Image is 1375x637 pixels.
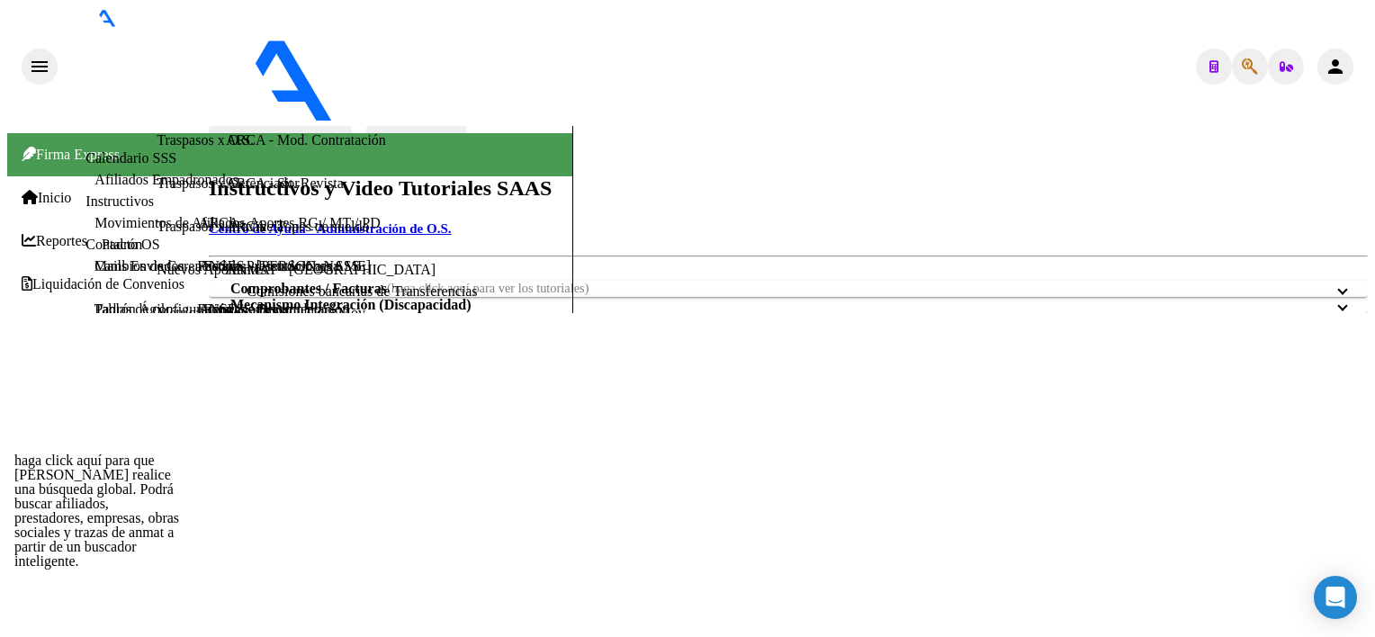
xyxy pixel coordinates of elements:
a: Liquidación de Convenios [22,276,184,292]
a: Reportes [22,233,87,249]
mat-icon: person [1325,56,1346,77]
a: ARCA - Mod. Contratación [226,132,386,148]
a: Movimientos de Afiliados [94,215,245,230]
a: Cambios de Gerenciador [94,258,238,274]
img: Logo SAAS [58,27,484,122]
a: Afiliados Empadronados [94,172,238,187]
mat-expansion-panel-header: Comprobantes / Facturas(haga click aquí para ver los tutoriales) [209,281,1368,297]
a: Facturas - Listado/Carga [197,258,339,274]
a: Inicio [22,190,71,206]
a: ARCA - Sit. Revista [226,175,344,192]
a: Facturas - Documentación [197,301,349,317]
mat-icon: menu [29,56,50,77]
mat-expansion-panel-header: Mecanismo Integración (Discapacidad) [209,297,1368,313]
a: Calendario SSS [85,150,176,166]
a: ARCA - Topes de sueldo [226,219,369,235]
span: Firma Express [22,147,120,162]
a: Padrón Ágil [94,301,165,317]
h2: Instructivos y Video Tutoriales SAAS [209,176,1368,201]
div: Open Intercom Messenger [1314,576,1357,619]
span: - [PERSON_NAME] [484,110,610,125]
a: Traspasos x O.S. [157,132,254,148]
